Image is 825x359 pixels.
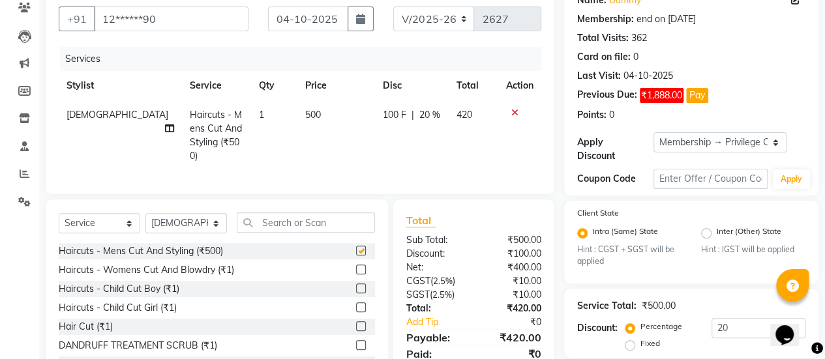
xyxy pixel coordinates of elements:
[717,225,781,241] label: Inter (Other) State
[577,12,634,26] div: Membership:
[397,288,474,302] div: ( )
[473,261,551,274] div: ₹400.00
[397,233,474,247] div: Sub Total:
[473,330,551,345] div: ₹420.00
[487,315,551,329] div: ₹0
[59,320,113,334] div: Hair Cut (₹1)
[59,244,223,258] div: Haircuts - Mens Cut And Styling (₹500)
[383,108,406,122] span: 100 F
[397,274,474,288] div: ( )
[473,247,551,261] div: ₹100.00
[577,172,653,186] div: Coupon Code
[406,275,430,287] span: CGST
[577,136,653,163] div: Apply Discount
[406,214,436,227] span: Total
[397,330,474,345] div: Payable:
[577,69,621,83] div: Last Visit:
[686,88,708,103] button: Pay
[297,71,375,100] th: Price
[473,302,551,315] div: ₹420.00
[397,315,487,329] a: Add Tip
[577,108,607,122] div: Points:
[640,321,682,332] label: Percentage
[642,299,676,313] div: ₹500.00
[633,50,638,64] div: 0
[577,31,629,45] div: Total Visits:
[237,212,375,233] input: Search or Scan
[577,207,619,219] label: Client State
[190,109,242,162] span: Haircuts - Mens Cut And Styling (₹500)
[449,71,498,100] th: Total
[259,109,264,121] span: 1
[457,109,472,121] span: 420
[498,71,541,100] th: Action
[773,169,810,189] button: Apply
[397,302,474,315] div: Total:
[701,244,805,255] small: Hint : IGST will be applied
[305,109,321,121] span: 500
[419,108,440,122] span: 20 %
[577,244,682,268] small: Hint : CGST + SGST will be applied
[473,233,551,247] div: ₹500.00
[59,263,234,277] div: Haircuts - Womens Cut And Blowdry (₹1)
[577,88,637,103] div: Previous Due:
[412,108,414,122] span: |
[182,71,251,100] th: Service
[375,71,449,100] th: Disc
[432,289,452,300] span: 2.5%
[770,307,812,346] iframe: chat widget
[640,88,683,103] span: ₹1,888.00
[637,12,696,26] div: end on [DATE]
[473,288,551,302] div: ₹10.00
[67,109,168,121] span: [DEMOGRAPHIC_DATA]
[397,247,474,261] div: Discount:
[623,69,673,83] div: 04-10-2025
[577,50,631,64] div: Card on file:
[433,276,453,286] span: 2.5%
[60,47,551,71] div: Services
[59,71,182,100] th: Stylist
[640,337,660,349] label: Fixed
[577,321,618,335] div: Discount:
[251,71,297,100] th: Qty
[577,299,637,313] div: Service Total:
[59,282,179,296] div: Haircuts - Child Cut Boy (₹1)
[609,108,614,122] div: 0
[653,169,768,189] input: Enter Offer / Coupon Code
[593,225,658,241] label: Intra (Same) State
[397,261,474,274] div: Net:
[406,289,430,300] span: SGST
[59,301,177,315] div: Haircuts - Child Cut Girl (₹1)
[473,274,551,288] div: ₹10.00
[59,7,95,31] button: +91
[59,339,217,352] div: DANDRUFF TREATMENT SCRUB (₹1)
[94,7,248,31] input: Search by Name/Mobile/Email/Code
[631,31,647,45] div: 362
